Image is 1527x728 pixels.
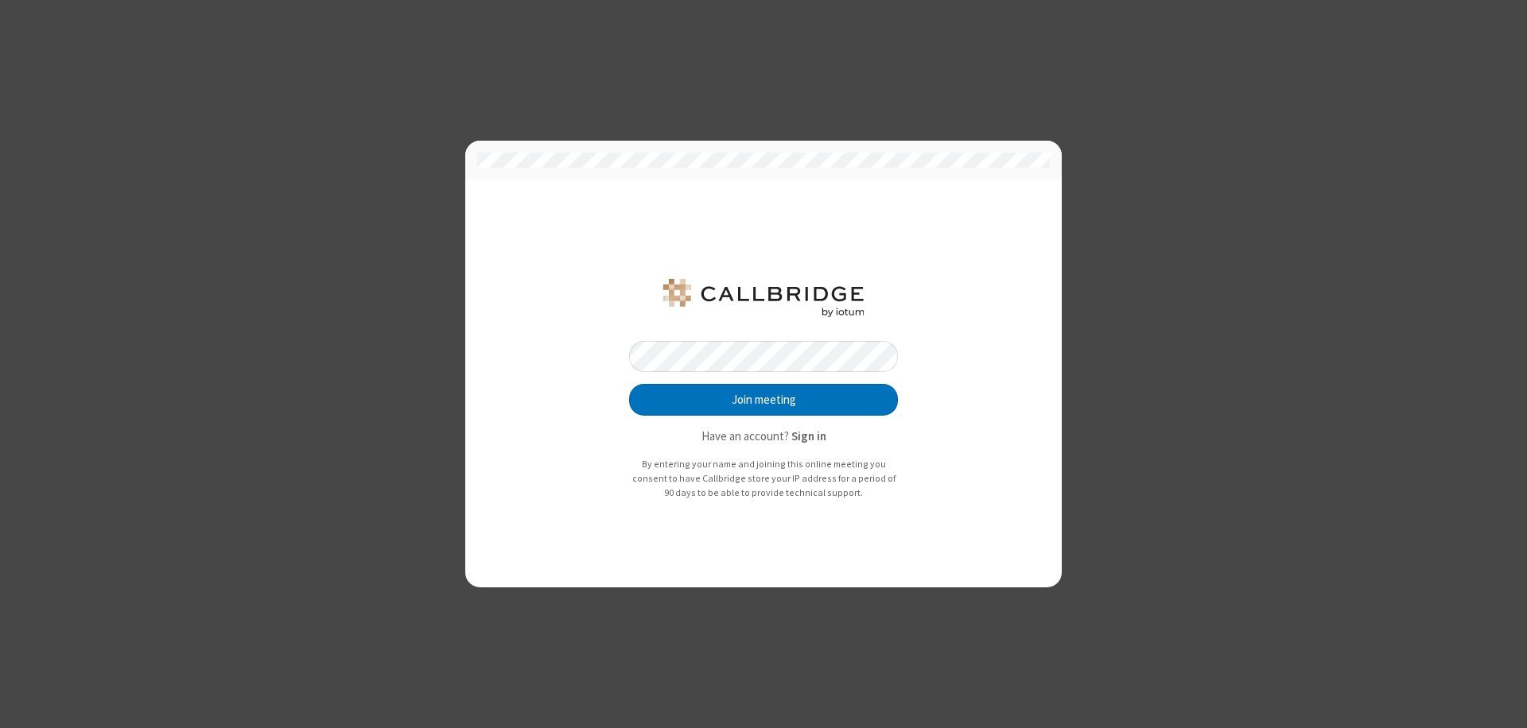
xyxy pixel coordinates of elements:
img: QA Selenium DO NOT DELETE OR CHANGE [660,279,867,317]
strong: Sign in [791,428,826,443]
button: Join meeting [629,384,898,416]
p: By entering your name and joining this online meeting you consent to have Callbridge store your I... [629,457,898,499]
button: Sign in [791,428,826,446]
p: Have an account? [629,428,898,446]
